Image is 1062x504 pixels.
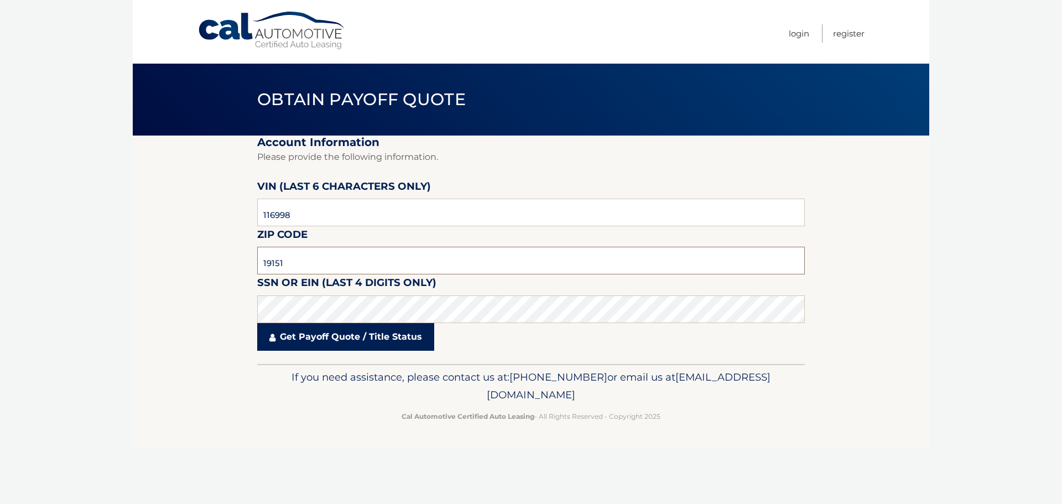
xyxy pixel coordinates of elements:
[789,24,809,43] a: Login
[509,371,607,383] span: [PHONE_NUMBER]
[264,368,798,404] p: If you need assistance, please contact us at: or email us at
[257,226,308,247] label: Zip Code
[257,136,805,149] h2: Account Information
[257,323,434,351] a: Get Payoff Quote / Title Status
[264,411,798,422] p: - All Rights Reserved - Copyright 2025
[833,24,865,43] a: Register
[257,274,436,295] label: SSN or EIN (last 4 digits only)
[257,178,431,199] label: VIN (last 6 characters only)
[197,11,347,50] a: Cal Automotive
[257,149,805,165] p: Please provide the following information.
[257,89,466,110] span: Obtain Payoff Quote
[402,412,534,420] strong: Cal Automotive Certified Auto Leasing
